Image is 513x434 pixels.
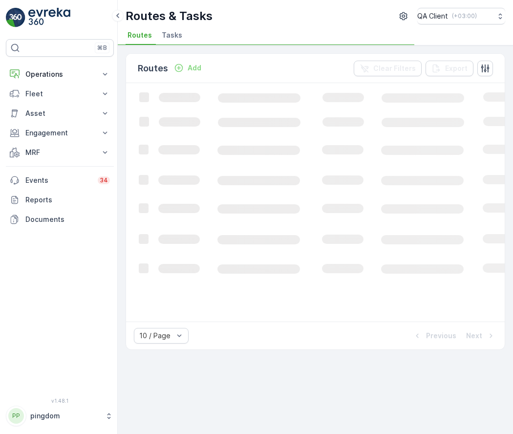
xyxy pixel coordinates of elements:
div: PP [8,408,24,424]
button: PPpingdom [6,406,114,426]
p: ⌘B [97,44,107,52]
button: MRF [6,143,114,162]
button: Next [465,330,497,342]
a: Reports [6,190,114,210]
p: Events [25,175,92,185]
p: Next [466,331,482,341]
span: v 1.48.1 [6,398,114,404]
p: Previous [426,331,456,341]
p: Fleet [25,89,94,99]
p: Add [188,63,201,73]
a: Documents [6,210,114,229]
button: Export [426,61,473,76]
button: Engagement [6,123,114,143]
button: Operations [6,65,114,84]
p: Engagement [25,128,94,138]
img: logo_light-DOdMpM7g.png [28,8,70,27]
button: Fleet [6,84,114,104]
p: Asset [25,108,94,118]
button: Clear Filters [354,61,422,76]
p: Routes & Tasks [126,8,213,24]
button: Asset [6,104,114,123]
p: Routes [138,62,168,75]
button: Add [170,62,205,74]
p: Clear Filters [373,64,416,73]
p: QA Client [417,11,448,21]
p: ( +03:00 ) [452,12,477,20]
span: Routes [128,30,152,40]
button: Previous [411,330,457,342]
p: pingdom [30,411,100,421]
p: Export [445,64,468,73]
p: Operations [25,69,94,79]
p: MRF [25,148,94,157]
span: Tasks [162,30,182,40]
p: 34 [100,176,108,184]
img: logo [6,8,25,27]
button: QA Client(+03:00) [417,8,505,24]
p: Documents [25,215,110,224]
p: Reports [25,195,110,205]
a: Events34 [6,171,114,190]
